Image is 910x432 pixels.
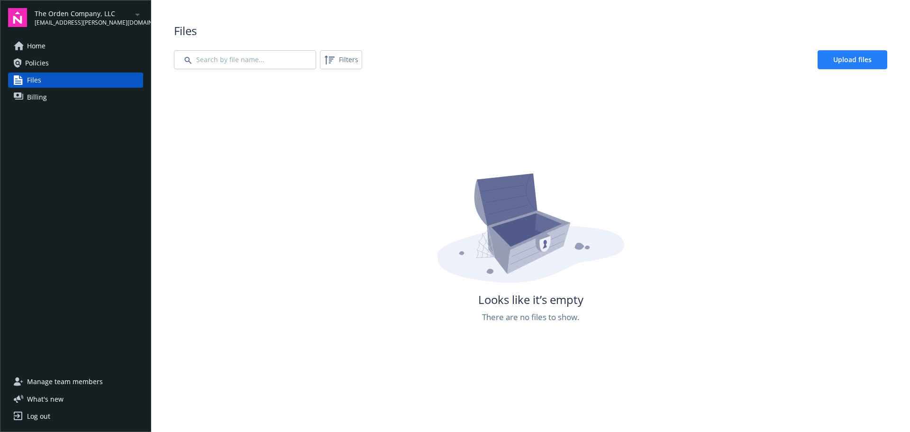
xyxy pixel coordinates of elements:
button: What's new [8,394,79,404]
button: Filters [320,50,362,69]
button: The Orden Company, LLC[EMAIL_ADDRESS][PERSON_NAME][DOMAIN_NAME]arrowDropDown [35,8,143,27]
a: Home [8,38,143,54]
span: Billing [27,90,47,105]
span: [EMAIL_ADDRESS][PERSON_NAME][DOMAIN_NAME] [35,18,132,27]
a: Policies [8,55,143,71]
span: What ' s new [27,394,64,404]
img: navigator-logo.svg [8,8,27,27]
a: Upload files [818,50,887,69]
span: There are no files to show. [482,311,579,323]
div: Log out [27,409,50,424]
span: The Orden Company, LLC [35,9,132,18]
span: Policies [25,55,49,71]
span: Home [27,38,45,54]
span: Files [27,73,41,88]
a: arrowDropDown [132,9,143,20]
a: Files [8,73,143,88]
span: Filters [322,52,360,67]
input: Search by file name... [174,50,316,69]
span: Manage team members [27,374,103,389]
span: Upload files [833,55,872,64]
span: Looks like it’s empty [478,292,583,308]
span: Filters [339,55,358,64]
a: Manage team members [8,374,143,389]
span: Files [174,23,887,39]
a: Billing [8,90,143,105]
